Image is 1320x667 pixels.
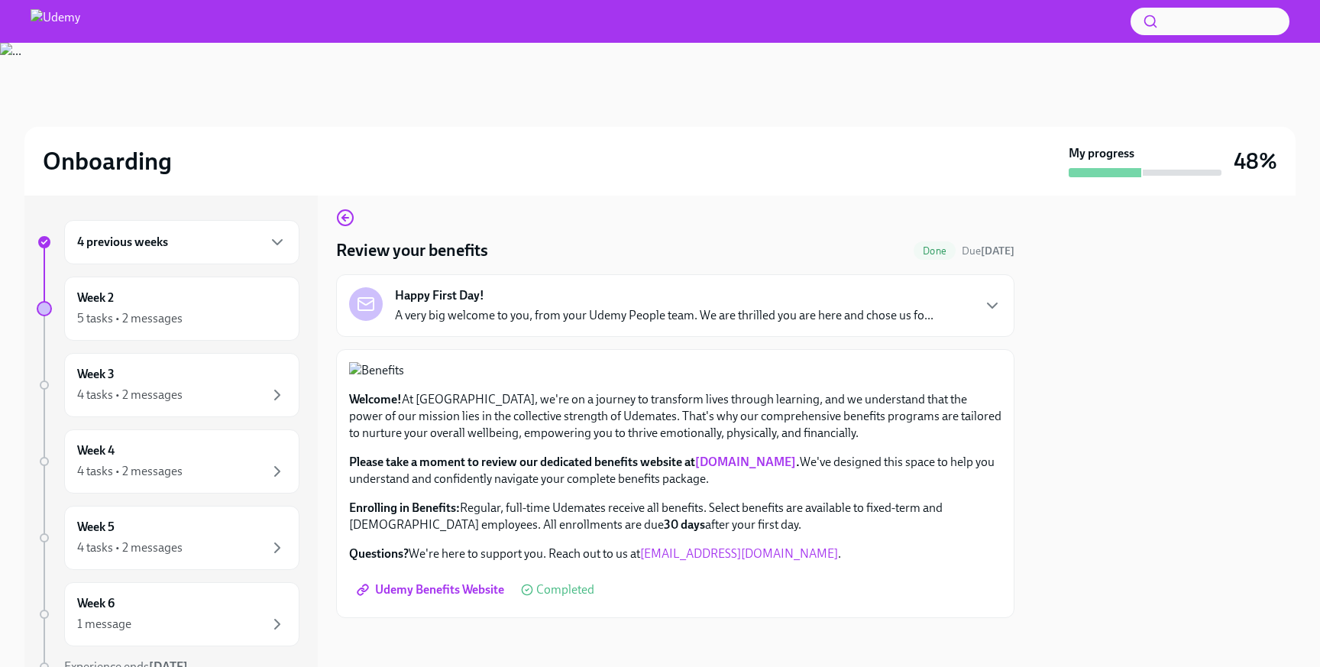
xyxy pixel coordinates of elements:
[349,455,800,469] strong: Please take a moment to review our dedicated benefits website at .
[981,244,1014,257] strong: [DATE]
[77,616,131,633] div: 1 message
[349,500,460,515] strong: Enrolling in Benefits:
[77,463,183,480] div: 4 tasks • 2 messages
[37,277,299,341] a: Week 25 tasks • 2 messages
[349,454,1001,487] p: We've designed this space to help you understand and confidently navigate your complete benefits ...
[77,290,114,306] h6: Week 2
[695,455,796,469] a: [DOMAIN_NAME]
[395,287,484,304] strong: Happy First Day!
[395,307,933,324] p: A very big welcome to you, from your Udemy People team. We are thrilled you are here and chose us...
[77,519,115,536] h6: Week 5
[349,362,1001,379] button: Zoom image
[349,392,402,406] strong: Welcome!
[360,582,504,597] span: Udemy Benefits Website
[77,310,183,327] div: 5 tasks • 2 messages
[349,391,1001,442] p: At [GEOGRAPHIC_DATA], we're on a journey to transform lives through learning, and we understand t...
[962,244,1014,258] span: September 4th, 2025 10:00
[962,244,1014,257] span: Due
[349,546,409,561] strong: Questions?
[349,500,1001,533] p: Regular, full-time Udemates receive all benefits. Select benefits are available to fixed-term and...
[349,575,515,605] a: Udemy Benefits Website
[37,429,299,494] a: Week 44 tasks • 2 messages
[1069,145,1134,162] strong: My progress
[914,245,956,257] span: Done
[37,582,299,646] a: Week 61 message
[64,220,299,264] div: 4 previous weeks
[43,146,172,176] h2: Onboarding
[349,546,1001,562] p: We're here to support you. Reach out to us at .
[640,546,838,561] a: [EMAIL_ADDRESS][DOMAIN_NAME]
[77,442,115,459] h6: Week 4
[536,584,594,596] span: Completed
[31,9,80,34] img: Udemy
[664,517,705,532] strong: 30 days
[336,239,488,262] h4: Review your benefits
[77,539,183,556] div: 4 tasks • 2 messages
[77,595,115,612] h6: Week 6
[37,506,299,570] a: Week 54 tasks • 2 messages
[77,387,183,403] div: 4 tasks • 2 messages
[1234,147,1277,175] h3: 48%
[37,353,299,417] a: Week 34 tasks • 2 messages
[77,234,168,251] h6: 4 previous weeks
[77,366,115,383] h6: Week 3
